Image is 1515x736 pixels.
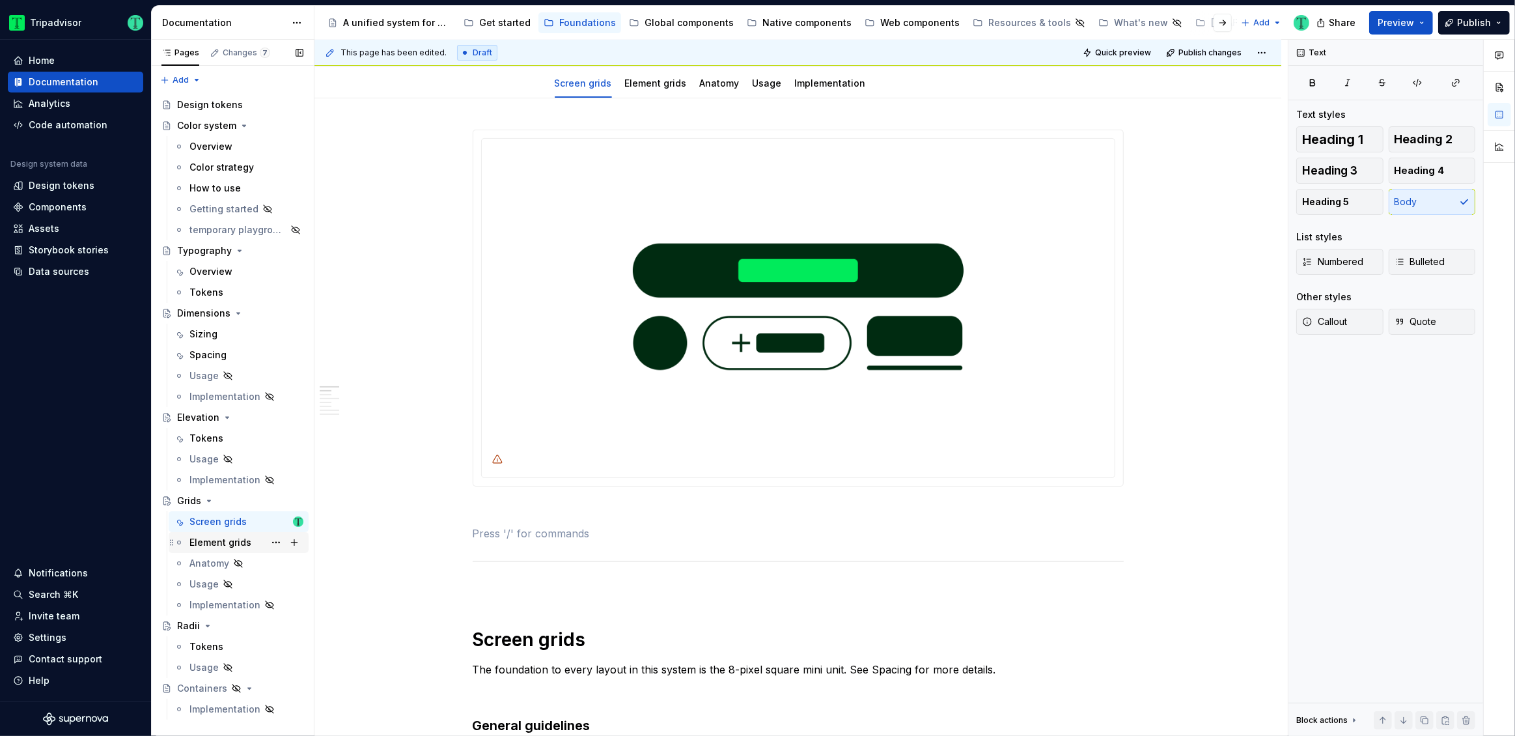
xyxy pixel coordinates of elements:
[29,631,66,644] div: Settings
[177,619,200,632] div: Radii
[620,69,692,96] div: Element grids
[10,159,87,169] div: Design system data
[189,265,232,278] div: Overview
[1395,315,1437,328] span: Quote
[156,115,309,136] a: Color system
[1389,249,1476,275] button: Bulleted
[189,369,219,382] div: Usage
[479,16,531,29] div: Get started
[538,12,621,33] a: Foundations
[189,557,229,570] div: Anatomy
[189,390,260,403] div: Implementation
[8,261,143,282] a: Data sources
[162,16,285,29] div: Documentation
[1296,231,1342,244] div: List styles
[762,16,852,29] div: Native components
[29,76,98,89] div: Documentation
[559,16,616,29] div: Foundations
[177,244,232,257] div: Typography
[1302,133,1363,146] span: Heading 1
[29,97,70,110] div: Analytics
[8,606,143,627] a: Invite team
[8,93,143,114] a: Analytics
[156,407,309,428] a: Elevation
[169,345,309,365] a: Spacing
[169,386,309,407] a: Implementation
[29,588,78,601] div: Search ⌘K
[169,470,309,490] a: Implementation
[747,69,787,96] div: Usage
[1079,44,1157,62] button: Quick preview
[700,78,740,89] a: Anatomy
[1237,14,1286,32] button: Add
[169,178,309,199] a: How to use
[1093,12,1188,33] a: What's new
[8,197,143,218] a: Components
[1253,18,1270,28] span: Add
[29,222,59,235] div: Assets
[473,628,1124,651] h1: Screen grids
[9,15,25,31] img: 0ed0e8b8-9446-497d-bad0-376821b19aa5.png
[1378,16,1414,29] span: Preview
[8,115,143,135] a: Code automation
[1178,48,1242,58] span: Publish changes
[8,627,143,648] a: Settings
[341,48,447,58] span: This page has been edited.
[1302,315,1347,328] span: Callout
[189,661,219,674] div: Usage
[29,179,94,192] div: Design tokens
[156,616,309,636] a: Radii
[177,494,201,507] div: Grids
[29,54,55,67] div: Home
[8,50,143,71] a: Home
[1302,164,1357,177] span: Heading 3
[29,201,87,214] div: Components
[177,411,219,424] div: Elevation
[1457,16,1491,29] span: Publish
[8,670,143,691] button: Help
[43,713,108,726] svg: Supernova Logo
[169,365,309,386] a: Usage
[293,517,303,527] img: Thomas Dittmer
[189,578,219,591] div: Usage
[189,640,223,653] div: Tokens
[880,16,960,29] div: Web components
[473,48,492,58] span: Draft
[128,15,143,31] img: Thomas Dittmer
[189,286,223,299] div: Tokens
[173,75,189,85] span: Add
[29,265,89,278] div: Data sources
[156,71,205,89] button: Add
[161,48,199,58] div: Pages
[29,244,109,257] div: Storybook stories
[1296,108,1346,121] div: Text styles
[156,240,309,261] a: Typography
[624,12,739,33] a: Global components
[1369,11,1433,35] button: Preview
[8,218,143,239] a: Assets
[156,678,309,699] a: Containers
[795,78,866,89] a: Implementation
[156,94,309,115] a: Design tokens
[473,716,1124,735] h3: General guidelines
[29,674,49,687] div: Help
[177,682,227,695] div: Containers
[8,175,143,196] a: Design tokens
[189,328,217,341] div: Sizing
[169,532,309,553] a: Element grids
[753,78,782,89] a: Usage
[1310,11,1364,35] button: Share
[1296,249,1383,275] button: Numbered
[156,94,309,720] div: Page tree
[1296,711,1359,729] div: Block actions
[988,16,1071,29] div: Resources & tools
[29,610,79,623] div: Invite team
[1296,290,1352,304] div: Other styles
[742,12,857,33] a: Native components
[189,140,232,153] div: Overview
[458,12,536,33] a: Get started
[1395,164,1445,177] span: Heading 4
[156,303,309,324] a: Dimensions
[8,240,143,261] a: Storybook stories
